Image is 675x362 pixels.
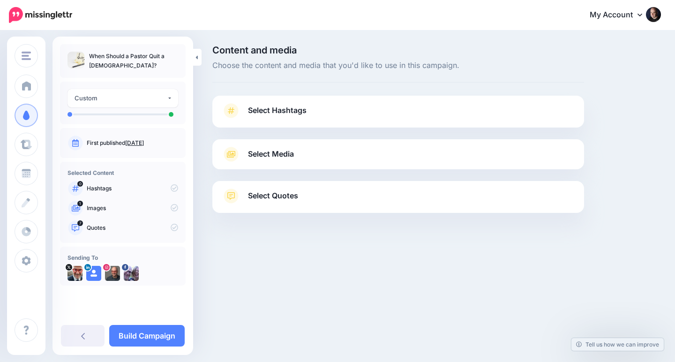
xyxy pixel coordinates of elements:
[86,266,101,281] img: user_default_image.png
[248,148,294,160] span: Select Media
[212,60,584,72] span: Choose the content and media that you'd like to use in this campaign.
[67,89,178,107] button: Custom
[87,184,178,193] p: Hashtags
[580,4,661,27] a: My Account
[87,204,178,212] p: Images
[77,220,83,226] span: 7
[125,139,144,146] a: [DATE]
[67,266,82,281] img: 07USE13O-18262.jpg
[67,254,178,261] h4: Sending To
[222,189,575,213] a: Select Quotes
[124,266,139,281] img: 38742209_347823132422492_4950462447346515968_n-bsa54792.jpg
[212,45,584,55] span: Content and media
[67,52,84,68] img: 09cc84c79a198a80dc5f380e6c003f97_thumb.jpg
[9,7,72,23] img: Missinglettr
[87,139,178,147] p: First published
[248,189,298,202] span: Select Quotes
[87,224,178,232] p: Quotes
[22,52,31,60] img: menu.png
[571,338,664,351] a: Tell us how we can improve
[89,52,178,70] p: When Should a Pastor Quit a [DEMOGRAPHIC_DATA]?
[222,103,575,128] a: Select Hashtags
[77,201,83,206] span: 1
[67,169,178,176] h4: Selected Content
[105,266,120,281] img: 148610272_5061836387221777_4529192034399981611_n-bsa99573.jpg
[75,93,167,104] div: Custom
[222,147,575,162] a: Select Media
[248,104,307,117] span: Select Hashtags
[77,181,83,187] span: 0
